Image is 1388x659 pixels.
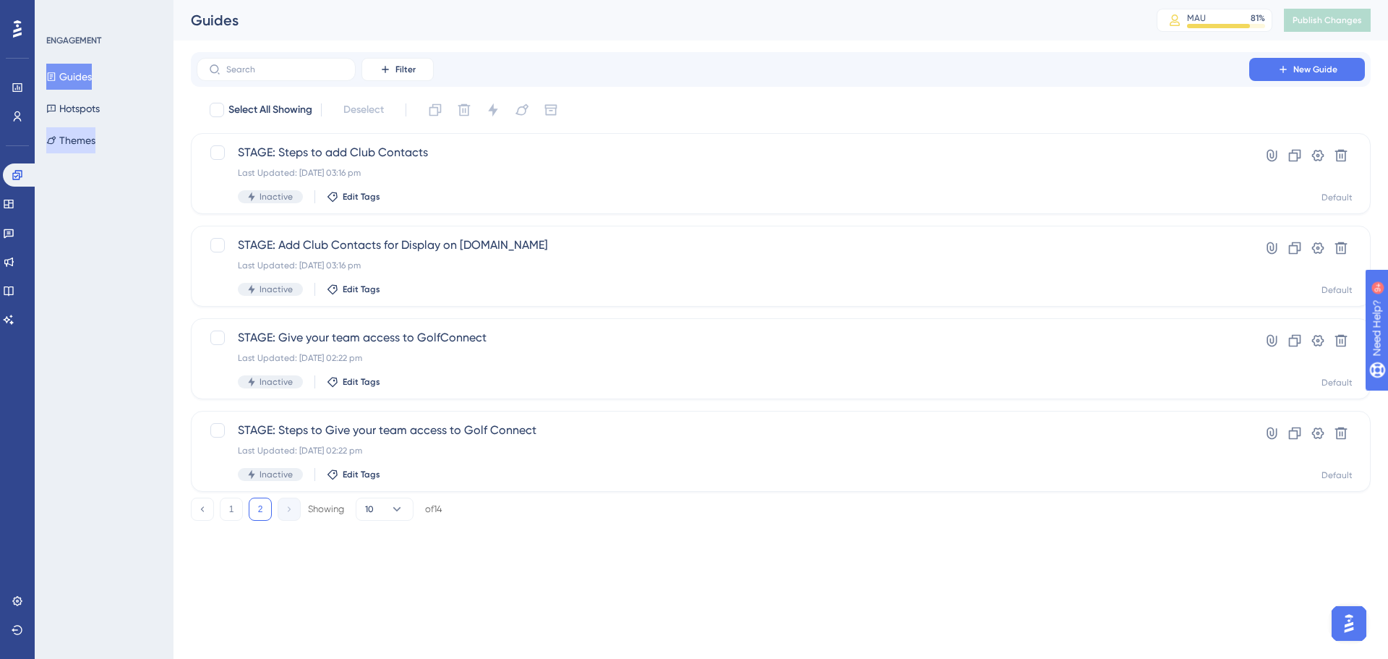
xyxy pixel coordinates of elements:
[343,101,384,119] span: Deselect
[343,376,380,388] span: Edit Tags
[238,167,1208,179] div: Last Updated: [DATE] 03:16 pm
[46,127,95,153] button: Themes
[1187,12,1206,24] div: MAU
[238,352,1208,364] div: Last Updated: [DATE] 02:22 pm
[249,498,272,521] button: 2
[46,95,100,122] button: Hotspots
[260,191,293,203] span: Inactive
[46,35,101,46] div: ENGAGEMENT
[46,64,92,90] button: Guides
[220,498,243,521] button: 1
[343,191,380,203] span: Edit Tags
[238,445,1208,456] div: Last Updated: [DATE] 02:22 pm
[98,7,107,19] div: 9+
[1321,377,1353,388] div: Default
[327,191,380,203] button: Edit Tags
[238,422,1208,439] span: STAGE: Steps to Give your team access to Golf Connect
[1284,9,1371,32] button: Publish Changes
[395,64,416,75] span: Filter
[425,503,442,516] div: of 14
[1293,14,1362,26] span: Publish Changes
[226,64,343,75] input: Search
[260,469,293,480] span: Inactive
[361,58,434,81] button: Filter
[1251,12,1265,24] div: 81 %
[308,503,344,516] div: Showing
[1321,469,1353,481] div: Default
[343,469,380,480] span: Edit Tags
[191,10,1121,30] div: Guides
[34,4,90,21] span: Need Help?
[1293,64,1337,75] span: New Guide
[327,284,380,295] button: Edit Tags
[1249,58,1365,81] button: New Guide
[238,237,1208,254] span: STAGE: Add Club Contacts for Display on [DOMAIN_NAME]
[228,101,312,119] span: Select All Showing
[238,144,1208,161] span: STAGE: Steps to add Club Contacts
[343,284,380,295] span: Edit Tags
[238,260,1208,271] div: Last Updated: [DATE] 03:16 pm
[327,469,380,480] button: Edit Tags
[260,376,293,388] span: Inactive
[1321,192,1353,203] div: Default
[260,284,293,295] span: Inactive
[365,503,374,515] span: 10
[1327,602,1371,645] iframe: UserGuiding AI Assistant Launcher
[356,498,414,521] button: 10
[1321,284,1353,296] div: Default
[238,329,1208,346] span: STAGE: Give your team access to GolfConnect
[330,97,397,123] button: Deselect
[327,376,380,388] button: Edit Tags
